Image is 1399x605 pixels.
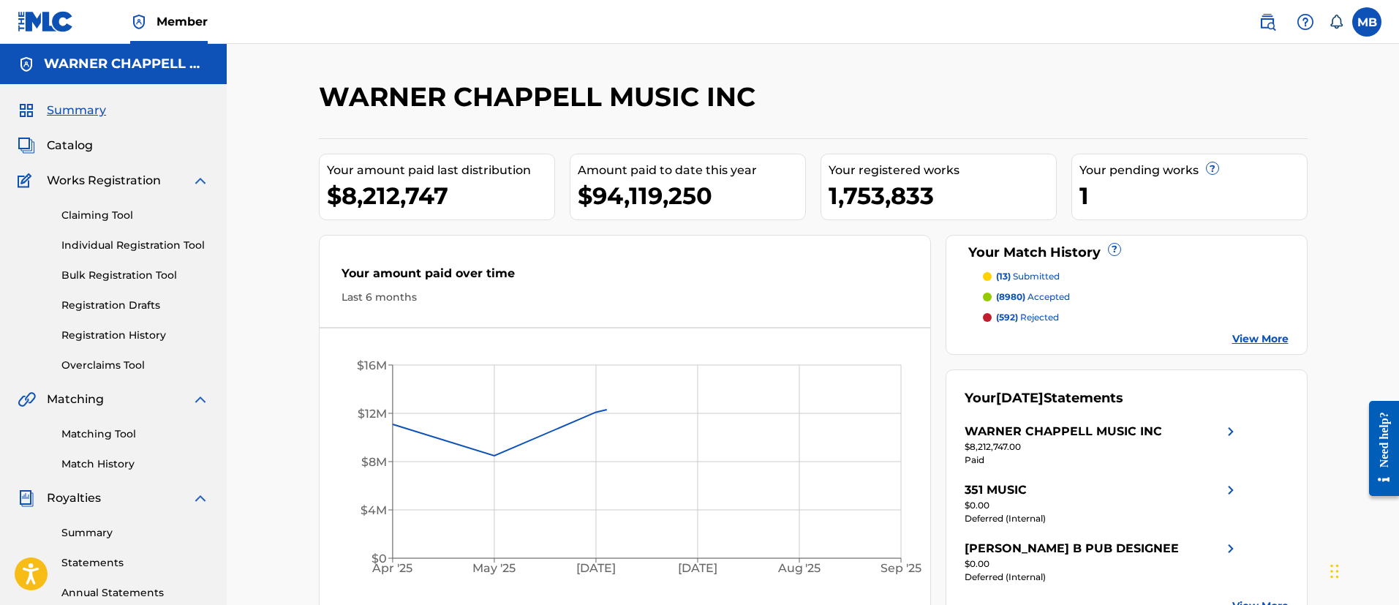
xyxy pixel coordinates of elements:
img: expand [192,172,209,189]
img: right chevron icon [1222,423,1240,440]
span: [DATE] [996,390,1044,406]
img: expand [192,489,209,507]
span: (8980) [996,291,1025,302]
span: Summary [47,102,106,119]
div: $0.00 [965,557,1240,571]
div: Your Match History [965,243,1289,263]
img: Royalties [18,489,35,507]
tspan: $4M [360,503,386,517]
span: ? [1109,244,1120,255]
div: WARNER CHAPPELL MUSIC INC [965,423,1162,440]
img: MLC Logo [18,11,74,32]
img: Summary [18,102,35,119]
span: Catalog [47,137,93,154]
div: Your registered works [829,162,1056,179]
a: 351 MUSICright chevron icon$0.00Deferred (Internal) [965,481,1240,525]
tspan: May '25 [472,562,516,576]
span: (592) [996,312,1018,323]
div: Drag [1330,549,1339,593]
h2: WARNER CHAPPELL MUSIC INC [319,80,763,113]
a: Registration Drafts [61,298,209,313]
div: $8,212,747.00 [965,440,1240,454]
div: Paid [965,454,1240,467]
span: Royalties [47,489,101,507]
div: $94,119,250 [578,179,805,212]
h5: WARNER CHAPPELL MUSIC INC [44,56,209,72]
a: Public Search [1253,7,1282,37]
div: Notifications [1329,15,1343,29]
div: Last 6 months [342,290,909,305]
p: accepted [996,290,1070,304]
div: Your amount paid over time [342,265,909,290]
a: Annual Statements [61,585,209,601]
a: Registration History [61,328,209,343]
div: 1 [1079,179,1307,212]
a: CatalogCatalog [18,137,93,154]
div: User Menu [1352,7,1381,37]
tspan: Apr '25 [372,562,412,576]
a: Bulk Registration Tool [61,268,209,283]
div: 351 MUSIC [965,481,1027,499]
img: Top Rightsholder [130,13,148,31]
img: right chevron icon [1222,481,1240,499]
img: Works Registration [18,172,37,189]
div: $0.00 [965,499,1240,512]
img: help [1297,13,1314,31]
a: (13) submitted [983,270,1289,283]
img: expand [192,391,209,408]
tspan: [DATE] [678,562,717,576]
span: ? [1207,162,1218,174]
img: Catalog [18,137,35,154]
div: Your pending works [1079,162,1307,179]
a: [PERSON_NAME] B PUB DESIGNEEright chevron icon$0.00Deferred (Internal) [965,540,1240,584]
a: WARNER CHAPPELL MUSIC INCright chevron icon$8,212,747.00Paid [965,423,1240,467]
a: Statements [61,555,209,571]
div: 1,753,833 [829,179,1056,212]
span: Works Registration [47,172,161,189]
span: Matching [47,391,104,408]
a: Claiming Tool [61,208,209,223]
img: search [1259,13,1276,31]
img: right chevron icon [1222,540,1240,557]
iframe: Resource Center [1358,389,1399,507]
div: Help [1291,7,1320,37]
div: Your amount paid last distribution [327,162,554,179]
tspan: $0 [371,552,386,565]
div: $8,212,747 [327,179,554,212]
p: submitted [996,270,1060,283]
div: Deferred (Internal) [965,571,1240,584]
tspan: Aug '25 [777,562,821,576]
tspan: $8M [361,455,386,469]
a: View More [1232,331,1289,347]
a: (8980) accepted [983,290,1289,304]
div: Amount paid to date this year [578,162,805,179]
a: Summary [61,525,209,541]
a: Individual Registration Tool [61,238,209,253]
tspan: $16M [356,358,386,372]
img: Accounts [18,56,35,73]
a: Match History [61,456,209,472]
a: Overclaims Tool [61,358,209,373]
tspan: [DATE] [576,562,616,576]
p: rejected [996,311,1059,324]
div: Your Statements [965,388,1123,408]
a: (592) rejected [983,311,1289,324]
a: Matching Tool [61,426,209,442]
img: Matching [18,391,36,408]
span: Member [157,13,208,30]
tspan: $12M [357,407,386,421]
div: Deferred (Internal) [965,512,1240,525]
span: (13) [996,271,1011,282]
a: SummarySummary [18,102,106,119]
tspan: Sep '25 [880,562,921,576]
iframe: Chat Widget [1326,535,1399,605]
div: [PERSON_NAME] B PUB DESIGNEE [965,540,1179,557]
